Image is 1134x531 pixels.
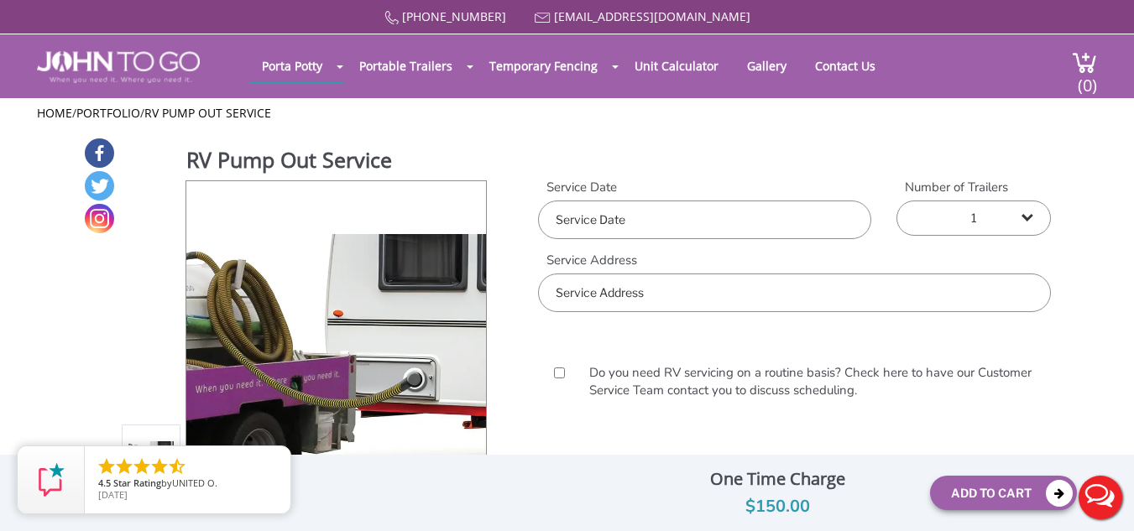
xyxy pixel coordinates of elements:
[37,51,199,83] img: JOHN to go
[76,105,140,121] a: Portfolio
[167,456,187,476] li: 
[85,171,114,200] a: Twitter
[581,364,1038,400] label: Do you need RV servicing on a routine basis? Check here to have our Customer Service Team contact...
[98,478,277,490] span: by
[85,204,114,233] a: Instagram
[113,476,161,489] span: Star Rating
[734,49,799,82] a: Gallery
[37,105,1097,122] ul: / /
[186,145,480,179] h1: RV Pump Out Service
[98,488,128,501] span: [DATE]
[128,441,174,486] img: Product
[98,476,111,489] span: 4.5
[384,11,399,25] img: Call
[538,252,1051,269] label: Service Address
[930,476,1077,510] button: Add To Cart
[554,8,750,24] a: [EMAIL_ADDRESS][DOMAIN_NAME]
[622,49,731,82] a: Unit Calculator
[1072,51,1097,74] img: cart a
[802,49,888,82] a: Contact Us
[896,179,1051,196] label: Number of Trailers
[37,105,72,121] a: Home
[172,476,217,489] span: UNITED O.
[538,200,871,239] input: Service Date
[637,493,918,520] div: $150.00
[477,49,610,82] a: Temporary Fencing
[97,456,117,476] li: 
[538,179,871,196] label: Service Date
[34,463,68,497] img: Review Rating
[144,105,271,121] a: RV Pump Out Service
[347,49,465,82] a: Portable Trailers
[637,465,918,493] div: One Time Charge
[249,49,335,82] a: Porta Potty
[402,8,506,24] a: [PHONE_NUMBER]
[132,456,152,476] li: 
[186,234,486,529] img: Product
[1077,60,1097,96] span: (0)
[149,456,170,476] li: 
[538,273,1051,312] input: Service Address
[1067,464,1134,531] button: Live Chat
[114,456,134,476] li: 
[535,13,551,23] img: Mail
[85,138,114,168] a: Facebook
